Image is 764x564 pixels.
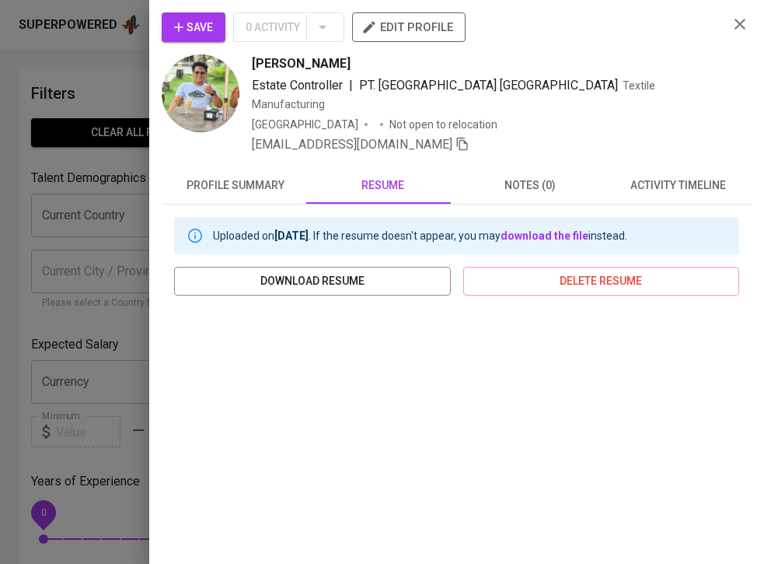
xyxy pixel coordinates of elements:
[476,271,727,291] span: delete resume
[174,267,451,296] button: download resume
[466,176,595,195] span: notes (0)
[274,229,309,242] b: [DATE]
[162,12,225,42] button: Save
[501,229,588,242] a: download the file
[252,137,452,152] span: [EMAIL_ADDRESS][DOMAIN_NAME]
[613,176,742,195] span: activity timeline
[389,117,497,132] p: Not open to relocation
[365,17,453,37] span: edit profile
[162,54,239,132] img: 9560f3020f65d150d1c9852529323a15.jpg
[359,78,618,93] span: PT. [GEOGRAPHIC_DATA] [GEOGRAPHIC_DATA]
[319,176,448,195] span: resume
[252,54,351,73] span: [PERSON_NAME]
[463,267,740,296] button: delete resume
[352,20,466,33] a: edit profile
[171,176,300,195] span: profile summary
[349,76,353,95] span: |
[174,18,213,37] span: Save
[352,12,466,42] button: edit profile
[187,271,438,291] span: download resume
[252,117,358,132] div: [GEOGRAPHIC_DATA]
[252,78,343,93] span: Estate Controller
[213,222,627,250] div: Uploaded on . If the resume doesn't appear, you may instead.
